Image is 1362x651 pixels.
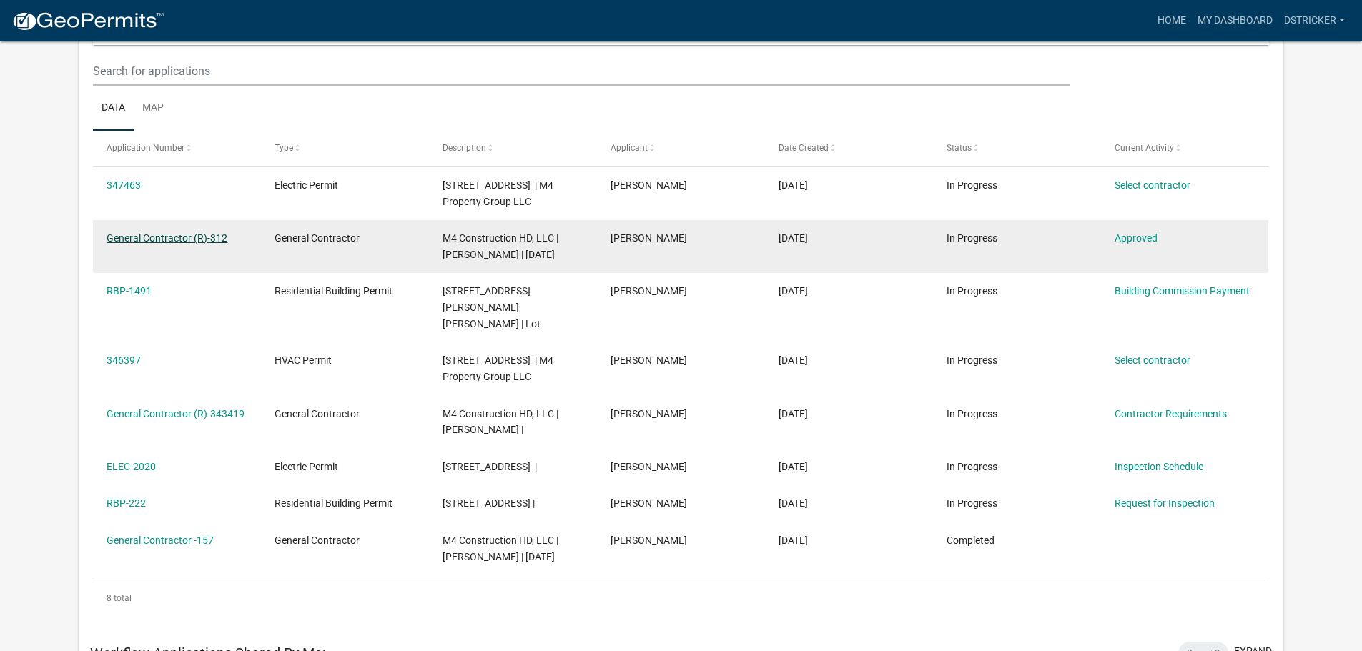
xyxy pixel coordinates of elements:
div: Domain: [DOMAIN_NAME] [37,37,157,49]
span: David Stricker [611,535,687,546]
span: M4 Construction HD, LLC | David Stricker | 12/31/2022 [443,535,558,562]
datatable-header-cell: Date Created [765,131,933,165]
a: Map [134,86,172,131]
span: Current Activity [1115,143,1174,153]
span: General Contractor [275,232,360,244]
span: Electric Permit [275,179,338,191]
span: 09/20/2022 [779,535,808,546]
a: Inspection Schedule [1115,461,1203,472]
span: In Progress [947,354,997,366]
img: tab_domain_overview_orange.svg [39,83,50,94]
a: ELEC-2020 [107,461,156,472]
span: David Stricker [611,354,687,366]
span: M4 Construction HD, LLC | David Stricker | 12/31/2025 [443,232,558,260]
img: website_grey.svg [23,37,34,49]
span: David Stricker [611,232,687,244]
a: Home [1152,7,1192,34]
img: logo_orange.svg [23,23,34,34]
a: Select contractor [1115,354,1190,366]
span: In Progress [947,179,997,191]
span: 12/11/2024 [779,232,808,244]
a: RBP-222 [107,497,146,509]
span: David Stricker [611,285,687,297]
a: General Contractor (R)-312 [107,232,227,244]
span: Completed [947,535,995,546]
span: In Progress [947,408,997,419]
datatable-header-cell: Current Activity [1100,131,1268,165]
a: General Contractor (R)-343419 [107,408,245,419]
div: Domain Overview [54,84,128,94]
span: David Stricker [611,408,687,419]
span: Date Created [779,143,829,153]
span: In Progress [947,497,997,509]
span: David Stricker [611,461,687,472]
span: In Progress [947,461,997,472]
span: Electric Permit [275,461,338,472]
a: General Contractor -157 [107,535,214,546]
span: General Contractor [275,535,360,546]
span: 09/29/2022 [779,497,808,509]
datatable-header-cell: Applicant [597,131,765,165]
span: Description [443,143,486,153]
span: In Progress [947,285,997,297]
a: dstricker [1278,7,1351,34]
a: 346397 [107,354,141,366]
datatable-header-cell: Status [932,131,1100,165]
span: 12/04/2024 [779,408,808,419]
span: 12/04/2024 [779,461,808,472]
div: Keywords by Traffic [158,84,241,94]
span: 12/11/2024 [779,179,808,191]
span: 3608 SUN RISE CIRCLE | [443,497,535,509]
img: tab_keywords_by_traffic_grey.svg [142,83,154,94]
span: 12/10/2024 [779,354,808,366]
a: RBP-1491 [107,285,152,297]
span: 1024 Jonquil Dr Jeffersonville IN 47130 | Lot [443,285,541,329]
span: Type [275,143,293,153]
a: Request for Inspection [1115,497,1215,509]
span: 1024 JONQUIL DRIVE | [443,461,537,472]
a: Approved [1115,232,1158,244]
a: Contractor Requirements [1115,408,1227,419]
div: 8 total [93,580,1269,616]
span: M4 Construction HD, LLC | David Stricker | [443,408,558,436]
datatable-header-cell: Type [261,131,429,165]
datatable-header-cell: Description [429,131,597,165]
span: HVAC Permit [275,354,332,366]
a: 347463 [107,179,141,191]
input: Search for applications [93,56,1069,86]
span: Residential Building Permit [275,285,393,297]
a: My Dashboard [1192,7,1278,34]
span: Applicant [611,143,648,153]
span: General Contractor [275,408,360,419]
span: David Stricker [611,179,687,191]
span: Status [947,143,972,153]
span: 1024 JONQUIL DRIVE | M4 Property Group LLC [443,354,553,382]
a: Building Commission Payment [1115,285,1250,297]
datatable-header-cell: Application Number [93,131,261,165]
a: Select contractor [1115,179,1190,191]
span: David Stricker [611,497,687,509]
span: Residential Building Permit [275,497,393,509]
div: v 4.0.24 [40,23,70,34]
span: Application Number [107,143,184,153]
a: Data [93,86,134,131]
span: In Progress [947,232,997,244]
span: 1024 JONQUIL DRIVE | M4 Property Group LLC [443,179,553,207]
span: 12/11/2024 [779,285,808,297]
